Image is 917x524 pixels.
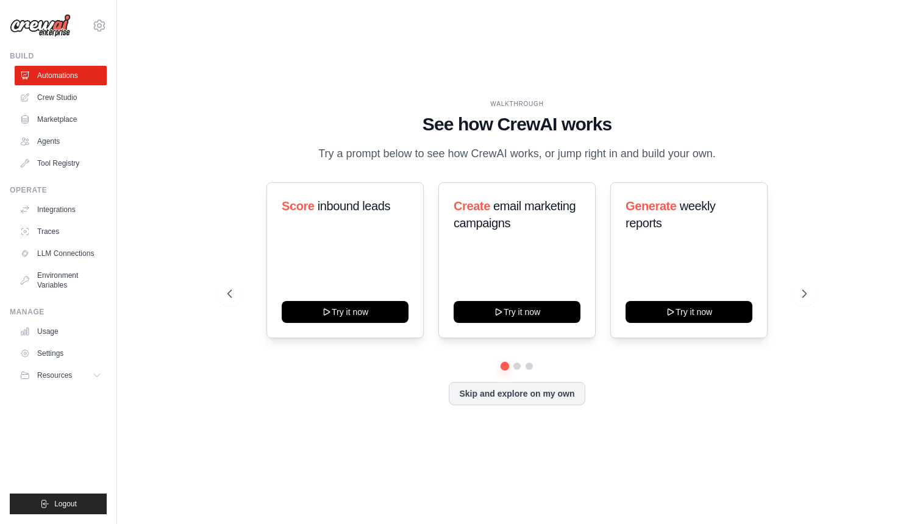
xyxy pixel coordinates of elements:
span: inbound leads [318,199,390,213]
div: Build [10,51,107,61]
button: Try it now [626,301,752,323]
h1: See how CrewAI works [227,113,807,135]
p: Try a prompt below to see how CrewAI works, or jump right in and build your own. [312,145,722,163]
a: Crew Studio [15,88,107,107]
div: WALKTHROUGH [227,99,807,108]
button: Try it now [282,301,409,323]
a: LLM Connections [15,244,107,263]
a: Usage [15,322,107,341]
a: Tool Registry [15,154,107,173]
button: Skip and explore on my own [449,382,585,405]
button: Resources [15,366,107,385]
img: Logo [10,14,71,37]
a: Environment Variables [15,266,107,295]
span: Resources [37,370,72,380]
button: Try it now [454,301,580,323]
span: email marketing campaigns [454,199,576,230]
span: Score [282,199,315,213]
a: Automations [15,66,107,85]
div: Manage [10,307,107,317]
button: Logout [10,494,107,514]
a: Marketplace [15,110,107,129]
span: Create [454,199,490,213]
span: Logout [54,499,77,509]
div: Operate [10,185,107,195]
a: Agents [15,132,107,151]
span: Generate [626,199,677,213]
a: Traces [15,222,107,241]
a: Integrations [15,200,107,219]
a: Settings [15,344,107,363]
